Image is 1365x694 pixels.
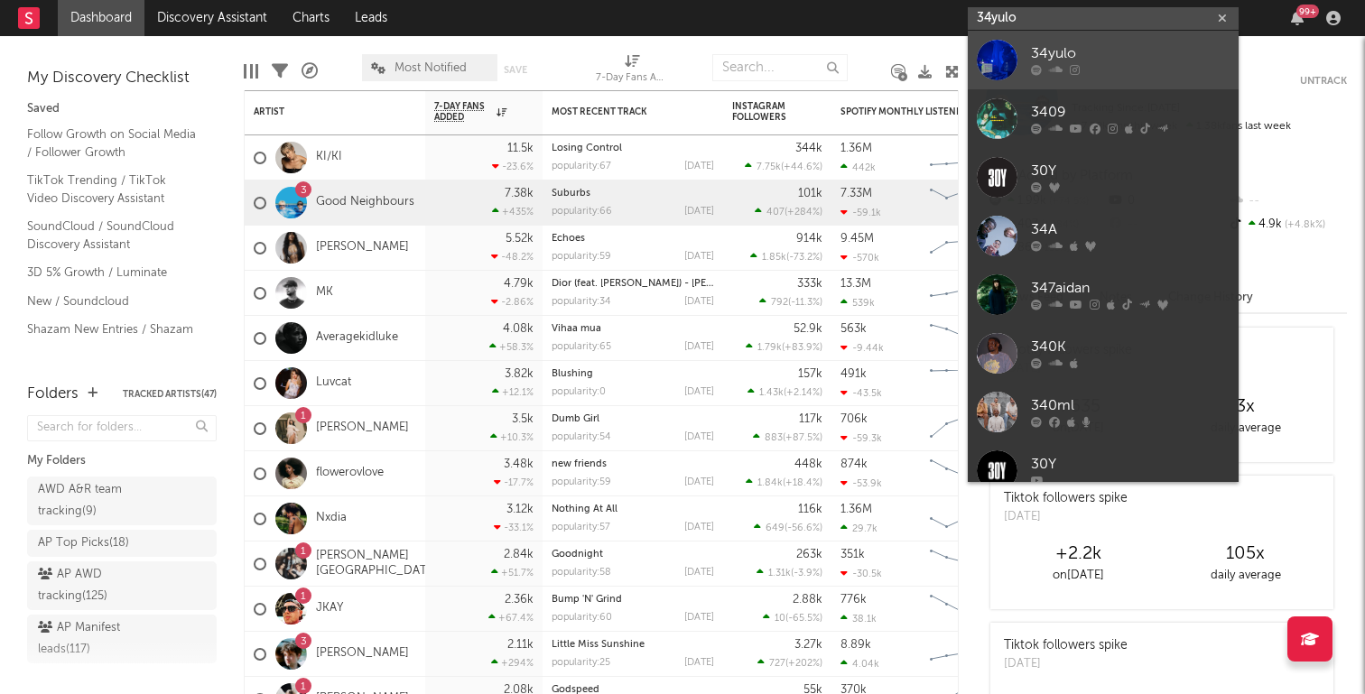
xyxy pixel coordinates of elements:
div: 11.5k [507,143,534,154]
div: popularity: 25 [552,658,610,668]
span: -73.2 % [789,253,820,263]
div: 13.3M [840,278,871,290]
div: 4.9k [1227,213,1347,236]
div: 3.48k [504,458,534,470]
button: 99+ [1291,11,1304,25]
span: 1.43k [759,388,784,398]
a: Dior (feat. [PERSON_NAME]) - [PERSON_NAME] Peak Remix [552,279,827,289]
div: ( ) [747,386,822,398]
a: 30Y [968,441,1239,500]
button: Save [504,65,527,75]
div: +12.1 % [492,386,534,398]
div: 3.82k [505,368,534,380]
svg: Chart title [922,226,1003,271]
div: popularity: 57 [552,523,610,532]
div: 351k [840,549,865,560]
div: 5.52k [506,233,534,245]
a: SoundCloud / SoundCloud Discovery Assistant [27,217,199,254]
a: Vihaa mua [552,324,601,334]
span: 883 [765,433,783,443]
div: 29.7k [840,523,877,534]
div: 30Y [1031,454,1230,476]
div: 7.33M [840,188,872,199]
svg: Chart title [922,361,1003,406]
a: 30Y [968,148,1239,207]
div: ( ) [759,296,822,308]
div: popularity: 59 [552,252,611,262]
div: Tiktok followers spike [1004,636,1128,655]
svg: Chart title [922,135,1003,180]
div: 340K [1031,337,1230,358]
input: Search... [712,54,848,81]
svg: Chart title [922,632,1003,677]
a: 3D 5% Growth / Luminate [27,263,199,282]
div: popularity: 60 [552,613,612,623]
a: [PERSON_NAME] [316,646,409,662]
div: ( ) [750,251,822,263]
a: [PERSON_NAME] [316,240,409,255]
div: 263k [796,549,822,560]
div: [DATE] [684,342,714,352]
div: Suburbs [552,189,714,199]
div: 116k [798,504,822,515]
div: 4.04k [840,658,879,670]
a: Nothing At All [552,504,617,514]
div: [DATE] [684,568,714,578]
span: 7.75k [757,162,781,172]
div: 2.11k [507,639,534,651]
div: Most Recent Track [552,106,687,117]
div: -33.1 % [494,522,534,533]
div: 30Y [1031,161,1230,182]
span: +2.14 % [786,388,820,398]
span: +202 % [788,659,820,669]
div: AP AWD tracking ( 125 ) [38,564,165,607]
div: 442k [840,162,876,173]
span: 7-Day Fans Added [434,101,492,123]
div: popularity: 67 [552,162,611,171]
div: 914k [796,233,822,245]
div: Saved [27,98,217,120]
div: popularity: 0 [552,387,606,397]
a: Goodnight [552,550,603,560]
div: +435 % [492,206,534,217]
div: ( ) [754,522,822,533]
div: 9.45M [840,233,874,245]
div: 491k [840,368,867,380]
a: JKAY [316,601,343,616]
div: 2.84k [504,549,534,560]
div: 347aidan [1031,278,1230,300]
div: 157k [798,368,822,380]
div: popularity: 66 [552,207,612,217]
a: [PERSON_NAME][GEOGRAPHIC_DATA] [316,549,438,579]
a: AP AWD tracking(125) [27,561,217,610]
div: ( ) [757,567,822,578]
div: +51.7 % [491,567,534,578]
span: 1.85k [762,253,786,263]
div: ( ) [746,341,822,353]
a: New / Soundcloud [27,291,199,311]
div: Dumb Girl [552,414,714,424]
span: 649 [766,523,785,533]
div: [DATE] [684,432,714,442]
div: 344k [795,143,822,154]
a: Suburbs [552,189,590,199]
a: Averagekidluke [316,330,398,346]
a: Top 50/100 Viral / Spotify/Apple Discovery Assistant [27,348,199,403]
div: 1.36M [840,504,872,515]
div: -570k [840,252,879,264]
div: +2.2k [995,543,1162,565]
a: Dumb Girl [552,414,599,424]
a: 340ml [968,383,1239,441]
a: 34yulo [968,31,1239,89]
a: flowerovlove [316,466,384,481]
div: 7.38k [505,188,534,199]
div: +58.3 % [489,341,534,353]
div: Bump 'N' Grind [552,595,714,605]
span: +83.9 % [785,343,820,353]
a: 3409 [968,89,1239,148]
a: Blushing [552,369,593,379]
div: ( ) [746,477,822,488]
div: daily average [1162,565,1329,587]
div: 706k [840,413,868,425]
div: -53.9k [840,477,882,489]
